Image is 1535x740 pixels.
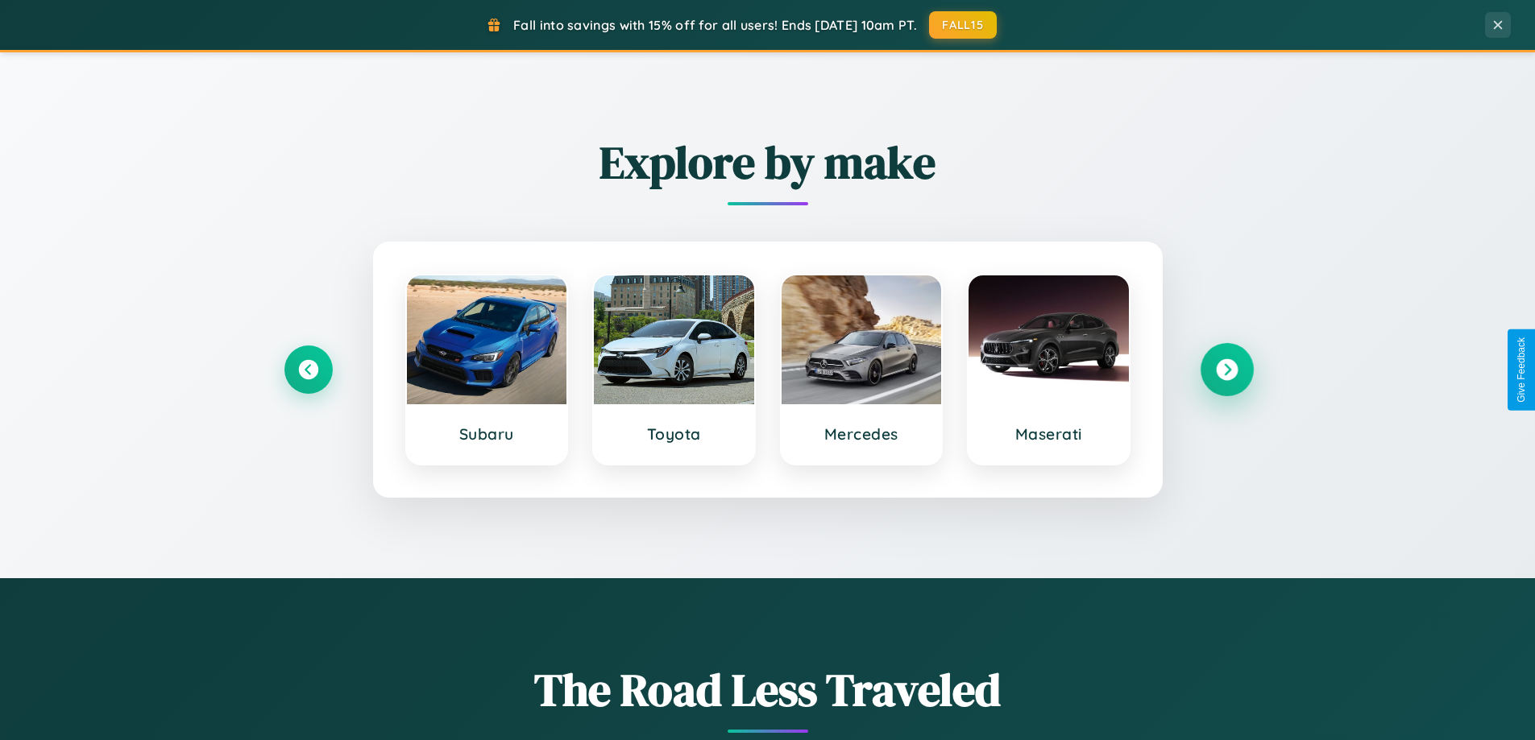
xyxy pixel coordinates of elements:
[284,131,1251,193] h2: Explore by make
[284,659,1251,721] h1: The Road Less Traveled
[985,424,1113,444] h3: Maserati
[610,424,738,444] h3: Toyota
[798,424,926,444] h3: Mercedes
[1516,337,1527,403] div: Give Feedback
[423,424,551,444] h3: Subaru
[929,11,997,39] button: FALL15
[513,17,917,33] span: Fall into savings with 15% off for all users! Ends [DATE] 10am PT.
